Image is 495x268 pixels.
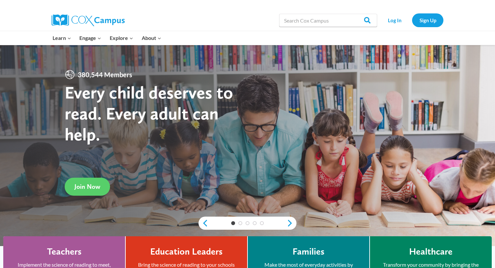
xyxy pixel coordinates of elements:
a: next [287,219,296,227]
h4: Education Leaders [150,246,223,257]
a: 2 [238,221,242,225]
nav: Primary Navigation [48,31,165,45]
span: Join Now [74,183,100,190]
span: Explore [110,34,133,42]
div: content slider buttons [199,217,296,230]
a: Sign Up [412,13,443,27]
h4: Healthcare [409,246,453,257]
h4: Teachers [47,246,82,257]
a: 5 [260,221,264,225]
span: 380,544 Members [75,69,135,80]
a: previous [199,219,208,227]
span: Engage [79,34,101,42]
a: Log In [380,13,409,27]
a: 3 [246,221,249,225]
a: Join Now [65,178,110,196]
img: Cox Campus [52,14,125,26]
span: Learn [53,34,71,42]
nav: Secondary Navigation [380,13,443,27]
h4: Families [293,246,325,257]
a: 4 [253,221,257,225]
strong: Every child deserves to read. Every adult can help. [65,82,233,144]
span: About [142,34,161,42]
input: Search Cox Campus [279,14,377,27]
a: 1 [231,221,235,225]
